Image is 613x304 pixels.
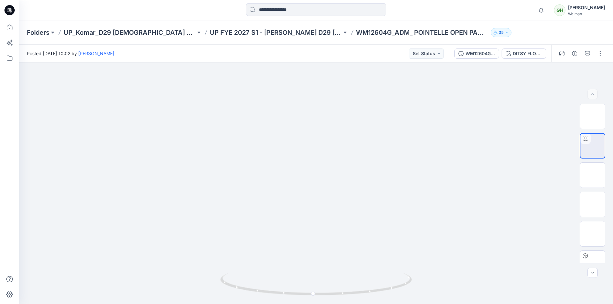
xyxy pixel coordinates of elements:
[554,4,565,16] div: GH
[465,50,495,57] div: WM12604G POINTELLE OPEN PANT-DRAWCORD_Proto comment applied pattern_COLORWAY
[454,48,499,59] button: WM12604G POINTELLE OPEN PANT-DRAWCORD_Proto comment applied pattern_COLORWAY
[568,4,605,11] div: [PERSON_NAME]
[491,28,511,37] button: 35
[570,48,580,59] button: Details
[499,29,503,36] p: 35
[27,28,49,37] a: Folders
[78,51,114,56] a: [PERSON_NAME]
[27,50,114,57] span: Posted [DATE] 10:02 by
[513,50,542,57] div: DITSY FLORAL V1 CW7 VIVID WHITE
[568,11,605,16] div: Walmart
[64,28,196,37] a: UP_Komar_D29 [DEMOGRAPHIC_DATA] Sleep
[210,28,342,37] a: UP FYE 2027 S1 - [PERSON_NAME] D29 [DEMOGRAPHIC_DATA] Sleepwear
[356,28,488,37] p: WM12604G_ADM_ POINTELLE OPEN PANT-DRAWCORD_COLORWAY
[502,48,546,59] button: DITSY FLORAL V1 CW7 VIVID WHITE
